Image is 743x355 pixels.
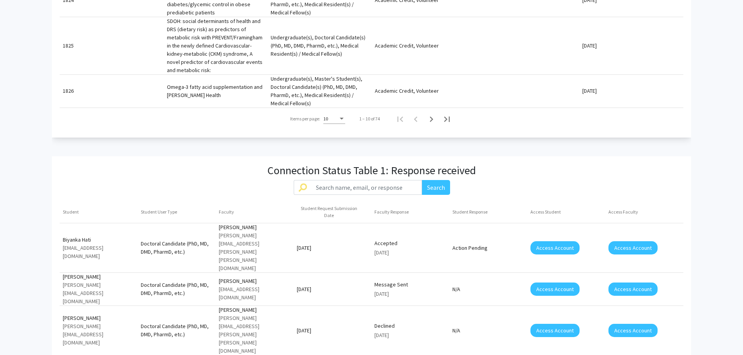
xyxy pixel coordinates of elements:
[374,239,446,247] div: Accepted
[449,321,527,340] mat-cell: N/A
[530,324,580,337] button: Access Account
[608,324,658,337] button: Access Account
[268,164,476,177] h3: Connection Status Table 1: Response received
[374,281,446,289] div: Message Sent
[374,208,409,215] div: Faculty Response
[449,238,527,257] mat-cell: Action Pending
[527,201,605,223] mat-header-cell: Access Student
[63,208,79,215] div: Student
[297,205,362,219] div: Student Request Submission Date
[530,241,580,254] button: Access Account
[374,331,446,339] div: [DATE]
[60,36,163,55] mat-cell: 1825
[138,321,216,340] mat-cell: Doctoral Candidate (PhD, MD, DMD, PharmD, etc.)
[219,231,291,272] div: [PERSON_NAME][EMAIL_ADDRESS][PERSON_NAME][PERSON_NAME][DOMAIN_NAME]
[294,280,372,298] mat-cell: [DATE]
[219,208,234,215] div: Faculty
[164,82,268,101] mat-cell: Omega-3 fatty acid supplementation and [PERSON_NAME] Health
[424,111,439,127] button: Next page
[422,180,450,195] button: Search
[63,314,135,322] div: [PERSON_NAME]
[219,208,241,215] div: Faculty
[63,208,86,215] div: Student
[138,280,216,298] mat-cell: Doctoral Candidate (PhD, MD, DMD, PharmD, etc.)
[374,249,446,257] div: [DATE]
[408,111,424,127] button: Previous page
[530,283,580,296] button: Access Account
[374,208,416,215] div: Faculty Response
[63,273,135,281] div: [PERSON_NAME]
[579,82,683,101] mat-cell: [DATE]
[449,280,527,298] mat-cell: N/A
[374,290,446,298] div: [DATE]
[359,115,380,122] div: 1 – 10 of 74
[141,208,184,215] div: Student User Type
[579,36,683,55] mat-cell: [DATE]
[63,236,135,244] div: Biyanka Hati
[372,36,475,55] mat-cell: Academic Credit, Volunteer
[297,205,369,219] div: Student Request Submission Date
[608,241,658,254] button: Access Account
[268,75,371,108] mat-cell: Undergraduate(s), Master's Student(s), Doctoral Candidate(s) (PhD, MD, DMD, PharmD, etc.), Medica...
[6,320,33,349] iframe: Chat
[294,238,372,257] mat-cell: [DATE]
[323,116,328,122] span: 10
[605,201,683,223] mat-header-cell: Access Faculty
[60,82,163,101] mat-cell: 1826
[294,321,372,340] mat-cell: [DATE]
[219,277,291,285] div: [PERSON_NAME]
[452,208,488,215] div: Student Response
[63,244,135,260] div: [EMAIL_ADDRESS][DOMAIN_NAME]
[219,223,291,231] div: [PERSON_NAME]
[374,322,446,330] div: Declined
[164,17,268,74] mat-cell: SDOH: social determinants of health and DRS (dietary risk) as predictors of metabolic risk with P...
[141,208,177,215] div: Student User Type
[138,238,216,257] mat-cell: Doctoral Candidate (PhD, MD, DMD, PharmD, etc.)
[452,208,495,215] div: Student Response
[63,281,135,306] div: [PERSON_NAME][EMAIL_ADDRESS][DOMAIN_NAME]
[311,180,422,195] input: Search name, email, or response
[439,111,455,127] button: Last page
[219,285,291,302] div: [EMAIL_ADDRESS][DOMAIN_NAME]
[219,314,291,355] div: [PERSON_NAME][EMAIL_ADDRESS][PERSON_NAME][PERSON_NAME][DOMAIN_NAME]
[290,115,320,122] div: Items per page:
[392,111,408,127] button: First page
[608,283,658,296] button: Access Account
[63,322,135,347] div: [PERSON_NAME][EMAIL_ADDRESS][DOMAIN_NAME]
[219,306,291,314] div: [PERSON_NAME]
[372,82,475,101] mat-cell: Academic Credit, Volunteer
[268,34,371,58] mat-cell: Undergraduate(s), Doctoral Candidate(s) (PhD, MD, DMD, PharmD, etc.), Medical Resident(s) / Medic...
[323,116,345,122] mat-select: Items per page:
